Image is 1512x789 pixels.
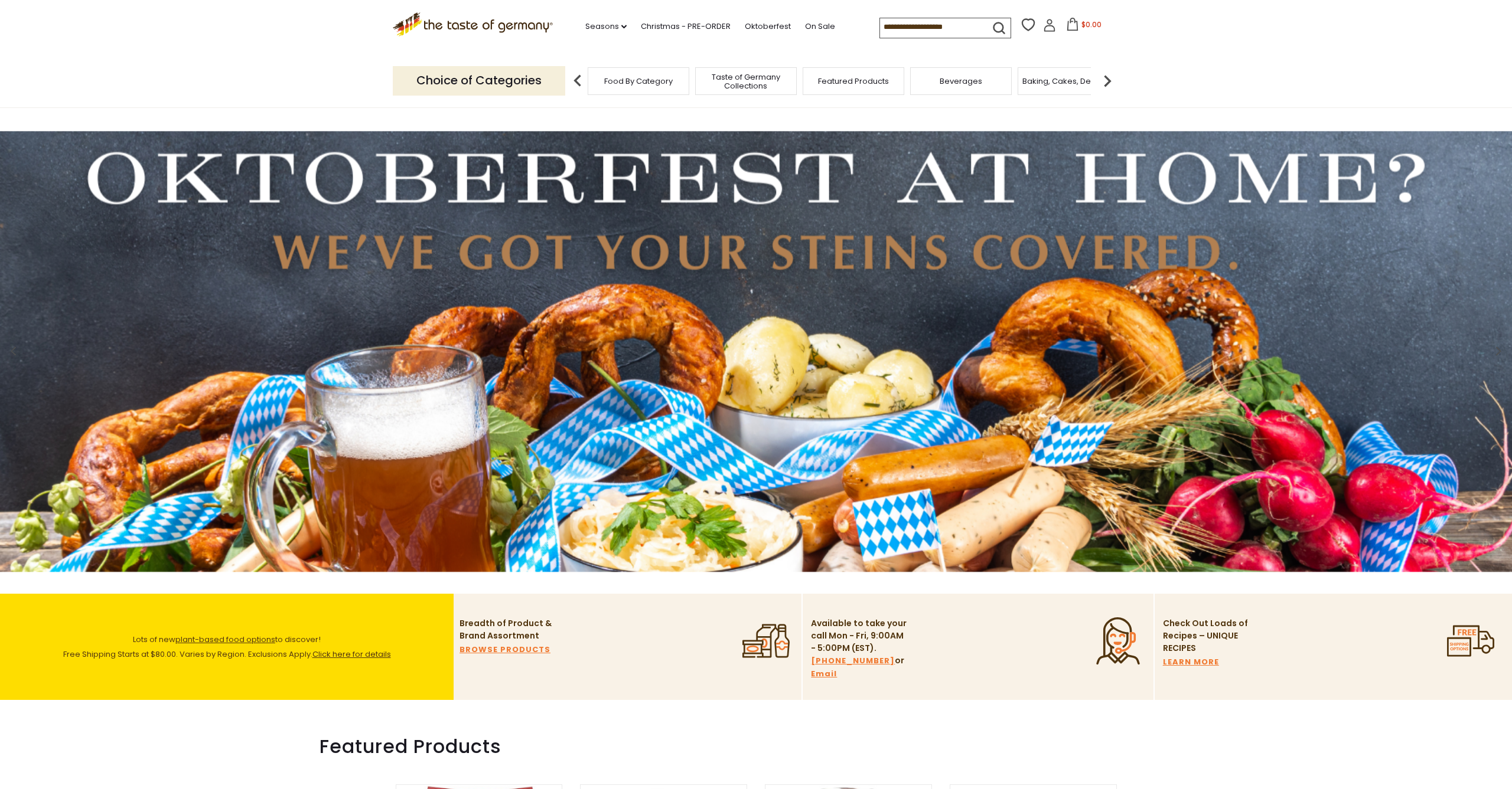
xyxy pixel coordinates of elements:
span: $0.00 [1081,19,1102,30]
img: next arrow [1096,69,1119,93]
a: Email [811,667,837,680]
p: Breadth of Product & Brand Assortment [460,617,557,642]
a: Christmas - PRE-ORDER [641,20,731,33]
a: On Sale [805,20,835,33]
a: Seasons [585,20,627,33]
a: Click here for details [312,649,391,660]
a: Food By Category [604,77,673,86]
p: Choice of Categories [393,66,565,95]
a: LEARN MORE [1163,656,1219,669]
img: previous arrow [566,69,589,93]
span: Lots of new to discover! Free Shipping Starts at $80.00. Varies by Region. Exclusions Apply. [63,634,391,660]
button: $0.00 [1058,18,1109,35]
p: Available to take your call Mon - Fri, 9:00AM - 5:00PM (EST). or [811,617,908,680]
p: Check Out Loads of Recipes – UNIQUE RECIPES [1163,617,1249,654]
a: Baking, Cakes, Desserts [1022,77,1114,86]
a: BROWSE PRODUCTS [460,643,550,656]
a: Oktoberfest [745,20,791,33]
a: Featured Products [818,77,889,86]
a: plant-based food options [175,634,275,645]
a: Taste of Germany Collections [699,73,793,90]
a: [PHONE_NUMBER] [811,654,895,667]
a: Beverages [940,77,982,86]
